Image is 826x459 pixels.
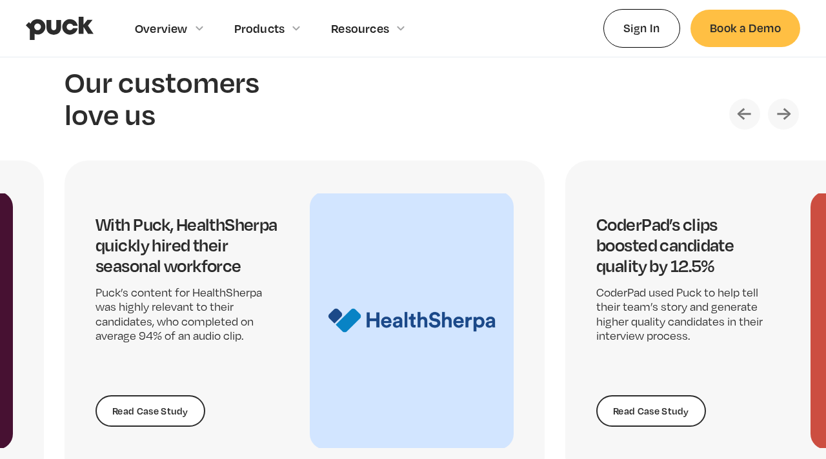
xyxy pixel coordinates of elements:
p: Puck’s content for HealthSherpa was highly relevant to their candidates, who completed on average... [96,286,279,344]
div: Resources [331,21,389,35]
div: Overview [135,21,188,35]
p: CoderPad used Puck to help tell their team’s story and generate higher quality candidates in thei... [596,286,780,344]
a: Read Case Study [596,395,706,427]
h4: With Puck, HealthSherpa quickly hired their seasonal workforce [96,214,279,276]
a: Read Case Study [96,395,205,427]
div: Previous slide [729,99,760,130]
a: Sign In [603,9,680,47]
h4: CoderPad’s clips boosted candidate quality by 12.5% [596,214,780,276]
div: Products [234,21,285,35]
h2: Our customers love us [65,66,271,130]
a: Book a Demo [690,10,800,46]
div: Next slide [768,99,799,130]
